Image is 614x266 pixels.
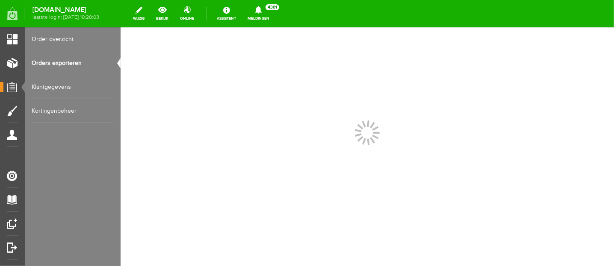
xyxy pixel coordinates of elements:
a: Meldingen4301 [242,4,275,23]
a: Order overzicht [32,27,114,51]
a: Kortingenbeheer [32,99,114,123]
span: 4301 [266,4,279,10]
a: bekijk [151,4,174,23]
a: Klantgegevens [32,75,114,99]
a: wijzig [128,4,150,23]
span: laatste login: [DATE] 10:20:03 [32,15,99,20]
a: Assistent [212,4,241,23]
a: online [175,4,199,23]
strong: [DOMAIN_NAME] [32,8,99,12]
a: Orders exporteren [32,51,114,75]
